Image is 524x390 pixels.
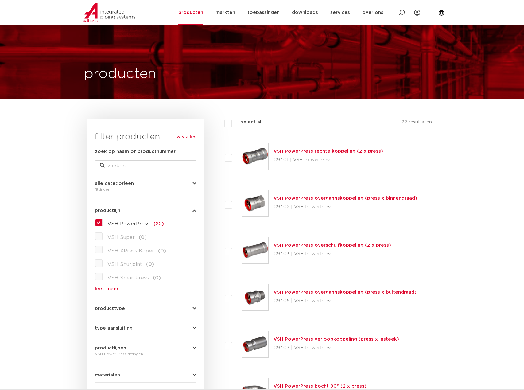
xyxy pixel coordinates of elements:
span: type aansluiting [95,326,133,330]
p: C9407 | VSH PowerPress [274,343,399,353]
span: alle categorieën [95,181,134,186]
span: materialen [95,373,120,377]
h3: filter producten [95,131,196,143]
p: 22 resultaten [402,119,432,128]
button: productlijn [95,208,196,213]
button: productlijnen [95,346,196,350]
p: C9403 | VSH PowerPress [274,249,391,259]
label: zoek op naam of productnummer [95,148,176,155]
img: Thumbnail for VSH PowerPress rechte koppeling (2 x press) [242,143,268,170]
a: lees meer [95,287,196,291]
img: Thumbnail for VSH PowerPress overschuifkoppeling (2 x press) [242,237,268,263]
span: (0) [153,275,161,280]
a: wis alles [177,133,196,141]
span: VSH Super [107,235,135,240]
p: C9405 | VSH PowerPress [274,296,417,306]
span: VSH XPress Koper [107,248,154,253]
a: VSH PowerPress verloopkoppeling (press x insteek) [274,337,399,341]
p: C9402 | VSH PowerPress [274,202,417,212]
img: Thumbnail for VSH PowerPress verloopkoppeling (press x insteek) [242,331,268,357]
input: zoeken [95,160,196,171]
a: VSH PowerPress overschuifkoppeling (2 x press) [274,243,391,248]
div: fittingen [95,186,196,193]
span: (22) [153,221,164,226]
span: VSH PowerPress [107,221,149,226]
a: VSH PowerPress overgangskoppeling (press x binnendraad) [274,196,417,201]
button: producttype [95,306,196,311]
h1: producten [84,64,156,84]
button: materialen [95,373,196,377]
a: VSH PowerPress rechte koppeling (2 x press) [274,149,383,154]
div: VSH PowerPress fittingen [95,350,196,358]
p: C9401 | VSH PowerPress [274,155,383,165]
a: VSH PowerPress bocht 90° (2 x press) [274,384,367,388]
a: VSH PowerPress overgangskoppeling (press x buitendraad) [274,290,417,294]
img: Thumbnail for VSH PowerPress overgangskoppeling (press x binnendraad) [242,190,268,216]
button: alle categorieën [95,181,196,186]
span: VSH Shurjoint [107,262,142,267]
span: (0) [139,235,147,240]
label: select all [232,119,262,126]
button: type aansluiting [95,326,196,330]
span: (0) [146,262,154,267]
span: productlijnen [95,346,126,350]
img: Thumbnail for VSH PowerPress overgangskoppeling (press x buitendraad) [242,284,268,310]
span: (0) [158,248,166,253]
span: producttype [95,306,125,311]
span: VSH SmartPress [107,275,149,280]
span: productlijn [95,208,120,213]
